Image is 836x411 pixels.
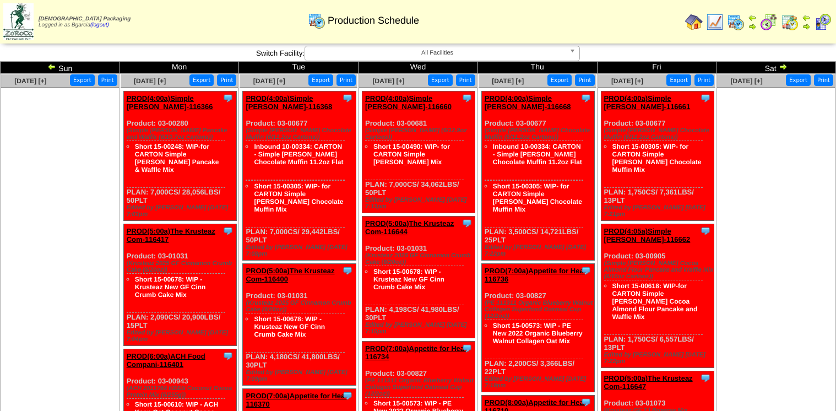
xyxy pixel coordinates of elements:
div: Product: 03-01031 PLAN: 4,198CS / 41,980LBS / 30PLT [362,217,475,338]
div: Product: 03-00280 PLAN: 7,000CS / 28,056LBS / 50PLT [123,91,236,221]
div: Product: 03-00827 PLAN: 2,200CS / 3,366LBS / 22PLT [481,264,594,392]
a: Short 15-00305: WIP- for CARTON Simple [PERSON_NAME] Chocolate Muffin Mix [493,182,582,213]
span: [DEMOGRAPHIC_DATA] Packaging [39,16,131,22]
div: Edited by [PERSON_NAME] [DATE] 7:21pm [604,204,714,218]
span: [DATE] [+] [14,77,46,85]
div: (Krusteaz 2025 GF Cinnamon Crumb Cake (8/20oz)) [365,252,475,266]
div: Edited by [PERSON_NAME] [DATE] 7:04pm [127,329,236,343]
div: (PE 111311 Organic Blueberry Walnut Collagen Superfood Oatmeal Cup (12/2oz)) [485,300,594,320]
img: Tooltip [580,93,591,104]
a: [DATE] [+] [134,77,166,85]
img: calendarprod.gif [727,13,745,31]
span: All Facilities [310,46,565,60]
span: [DATE] [+] [731,77,763,85]
div: Edited by [PERSON_NAME] [DATE] 7:03pm [127,204,236,218]
img: Tooltip [462,218,473,229]
a: Short 15-00305: WIP- for CARTON Simple [PERSON_NAME] Chocolate Muffin Mix [612,143,702,174]
a: Short 15-00248: WIP-for CARTON Simple [PERSON_NAME] Pancake & Waffle Mix [135,143,219,174]
a: PROD(4:00a)Simple [PERSON_NAME]-116368 [246,94,332,111]
img: calendarinout.gif [781,13,799,31]
img: Tooltip [580,265,591,276]
a: Short 15-00678: WIP - Krusteaz New GF Cinn Crumb Cake Mix [373,268,444,291]
div: Edited by [PERSON_NAME] [DATE] 7:09pm [246,369,355,382]
a: PROD(5:00a)The Krusteaz Com-116644 [365,219,454,236]
a: PROD(7:00a)Appetite for Hea-116734 [365,344,466,361]
a: Inbound 10-00334: CARTON - Simple [PERSON_NAME] Chocolate Muffin 11.2oz Flat [493,143,582,166]
td: Tue [239,62,359,74]
button: Print [694,74,714,86]
div: Edited by [PERSON_NAME] [DATE] 7:22pm [485,244,594,257]
button: Export [189,74,214,86]
img: calendarblend.gif [760,13,778,31]
button: Export [70,74,95,86]
div: Product: 03-00677 PLAN: 7,000CS / 29,442LBS / 50PLT [243,91,356,261]
div: (Simple [PERSON_NAME] Chocolate Muffin (6/11.2oz Cartons)) [604,127,714,140]
a: PROD(4:00a)Simple [PERSON_NAME]-116660 [365,94,452,111]
a: PROD(4:05a)Simple [PERSON_NAME]-116662 [604,227,691,244]
a: Short 15-00678: WIP - Krusteaz New GF Cinn Crumb Cake Mix [254,315,325,338]
a: [DATE] [+] [253,77,285,85]
a: [DATE] [+] [611,77,643,85]
img: Tooltip [342,265,353,276]
button: Print [98,74,117,86]
div: (ACH 2011764 KEEN Coconut Cocoa Protein Mix (6/255g)) [127,385,236,398]
a: PROD(4:00a)Simple [PERSON_NAME]-116668 [485,94,571,111]
button: Print [456,74,475,86]
div: Edited by [PERSON_NAME] [DATE] 7:15pm [365,322,475,335]
a: (logout) [90,22,109,28]
img: zoroco-logo-small.webp [3,3,34,40]
td: Thu [477,62,597,74]
button: Export [308,74,333,86]
div: Product: 03-01031 PLAN: 4,180CS / 41,800LBS / 30PLT [243,264,356,386]
img: arrowleft.gif [748,13,757,22]
a: PROD(5:00a)The Krusteaz Com-116417 [127,227,215,244]
img: Tooltip [222,93,234,104]
div: Product: 03-00905 PLAN: 1,750CS / 6,557LBS / 13PLT [601,224,714,368]
img: arrowright.gif [748,22,757,31]
a: Short 15-00305: WIP- for CARTON Simple [PERSON_NAME] Chocolate Muffin Mix [254,182,343,213]
div: Edited by [PERSON_NAME] [DATE] 7:13pm [365,197,475,210]
span: Production Schedule [328,15,419,26]
a: Short 15-00678: WIP - Krusteaz New GF Cinn Crumb Cake Mix [135,275,206,299]
img: calendarcustomer.gif [814,13,832,31]
td: Wed [359,62,478,74]
img: Tooltip [700,372,711,383]
div: Edited by [PERSON_NAME] [DATE] 7:08pm [246,244,355,257]
img: Tooltip [222,350,234,361]
a: Short 15-00573: WIP - PE New 2022 Organic Blueberry Walnut Collagen Oat Mix [493,322,583,345]
a: PROD(5:00a)The Krusteaz Com-116647 [604,374,693,391]
div: Product: 03-00681 PLAN: 7,000CS / 34,062LBS / 50PLT [362,91,475,213]
a: PROD(5:00a)The Krusteaz Com-116400 [246,267,334,283]
td: Sun [1,62,120,74]
td: Fri [597,62,716,74]
a: PROD(4:00a)Simple [PERSON_NAME]-116661 [604,94,691,111]
a: Short 15-00618: WIP-for CARTON Simple [PERSON_NAME] Cocoa Almond Flour Pancake and Waffle Mix [612,282,698,321]
div: Edited by [PERSON_NAME] [DATE] 7:22pm [604,351,714,365]
img: line_graph.gif [706,13,724,31]
img: arrowright.gif [802,22,811,31]
img: arrowleft.gif [802,13,811,22]
button: Print [336,74,356,86]
div: (Krusteaz 2025 GF Cinnamon Crumb Cake (8/20oz)) [127,260,236,273]
button: Print [217,74,236,86]
img: calendarprod.gif [308,12,325,29]
button: Export [666,74,691,86]
div: (Simple [PERSON_NAME] (6/12.9oz Cartons)) [365,127,475,140]
button: Export [428,74,453,86]
div: Product: 03-01031 PLAN: 2,090CS / 20,900LBS / 15PLT [123,224,236,346]
div: (Simple [PERSON_NAME] Pancake and Waffle (6/10.7oz Cartons)) [127,127,236,140]
a: Short 15-00490: WIP- for CARTON Simple [PERSON_NAME] Mix [373,143,450,166]
img: Tooltip [700,225,711,236]
div: (PE 111311 Organic Blueberry Walnut Collagen Superfood Oatmeal Cup (12/2oz)) [365,377,475,397]
a: [DATE] [+] [372,77,404,85]
a: PROD(6:00a)ACH Food Compani-116401 [127,352,205,369]
a: [DATE] [+] [492,77,524,85]
img: Tooltip [222,225,234,236]
button: Export [786,74,811,86]
img: arrowright.gif [779,62,788,71]
div: Product: 03-00677 PLAN: 1,750CS / 7,361LBS / 13PLT [601,91,714,221]
td: Sat [716,62,836,74]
